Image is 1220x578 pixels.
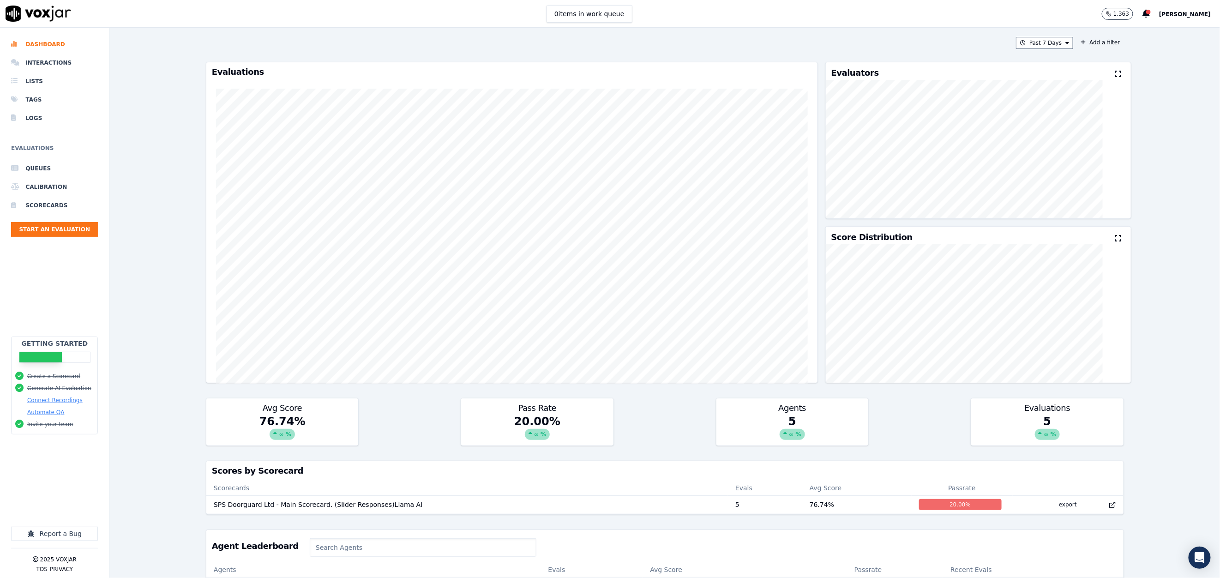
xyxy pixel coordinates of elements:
[467,404,607,412] h3: Pass Rate
[212,467,1118,475] h3: Scores by Scorecard
[206,481,728,495] th: Scorecards
[6,6,71,22] img: voxjar logo
[11,54,98,72] a: Interactions
[206,562,541,577] th: Agents
[11,143,98,159] h6: Evaluations
[212,542,299,550] h3: Agent Leaderboard
[541,562,643,577] th: Evals
[831,233,913,241] h3: Score Distribution
[977,404,1118,412] h3: Evaluations
[1016,37,1073,49] button: Past 7 Days
[1102,8,1133,20] button: 1,363
[27,421,73,428] button: Invite your team
[27,397,83,404] button: Connect Recordings
[11,222,98,237] button: Start an Evaluation
[11,159,98,178] a: Queues
[310,538,536,557] input: Search Agents
[206,495,728,514] td: SPS Doorguard Ltd - Main Scorecard. (Slider Responses)Llama AI
[919,499,1002,510] div: 20.00 %
[1159,11,1211,18] span: [PERSON_NAME]
[1077,37,1124,48] button: Add a filter
[802,481,912,495] th: Avg Score
[722,404,863,412] h3: Agents
[1102,8,1142,20] button: 1,363
[27,385,91,392] button: Generate AI Evaluation
[27,373,80,380] button: Create a Scorecard
[11,196,98,215] a: Scorecards
[831,69,879,77] h3: Evaluators
[728,481,802,495] th: Evals
[206,414,358,446] div: 76.74 %
[212,404,353,412] h3: Avg Score
[1035,429,1060,440] div: ∞ %
[11,109,98,127] a: Logs
[780,429,805,440] div: ∞ %
[212,68,812,76] h3: Evaluations
[1189,547,1211,569] div: Open Intercom Messenger
[943,562,1123,577] th: Recent Evals
[21,339,88,348] h2: Getting Started
[802,495,912,514] td: 76.74 %
[716,414,868,446] div: 5
[1113,10,1129,18] p: 1,363
[11,35,98,54] a: Dashboard
[1159,8,1220,19] button: [PERSON_NAME]
[793,562,943,577] th: Passrate
[11,178,98,196] a: Calibration
[36,566,47,573] button: TOS
[270,429,294,440] div: ∞ %
[11,90,98,109] a: Tags
[461,414,613,446] div: 20.00 %
[50,566,73,573] button: Privacy
[525,429,550,440] div: ∞ %
[643,562,793,577] th: Avg Score
[27,409,64,416] button: Automate QA
[1052,497,1084,512] button: export
[912,481,1013,495] th: Passrate
[547,5,632,23] button: 0items in work queue
[971,414,1123,446] div: 5
[11,527,98,541] button: Report a Bug
[40,556,77,563] p: 2025 Voxjar
[728,495,802,514] td: 5
[11,72,98,90] a: Lists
